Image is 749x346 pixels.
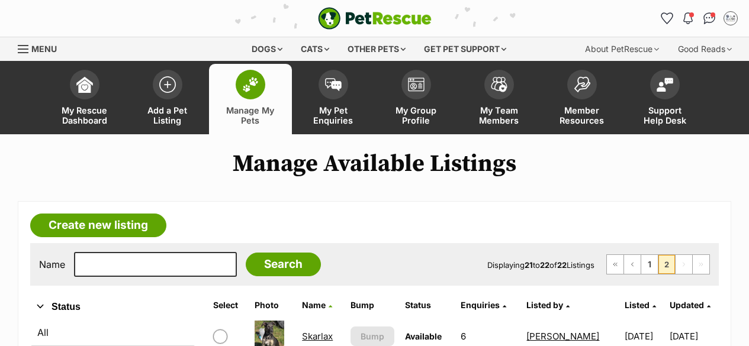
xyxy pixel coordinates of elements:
[318,7,432,30] a: PetRescue
[375,64,458,134] a: My Group Profile
[657,77,673,92] img: help-desk-icon-fdf02630f3aa405de69fd3d07c3f3aa587a6932b1a1747fa1d2bba05be0121f9.svg
[625,300,656,310] a: Listed
[526,300,563,310] span: Listed by
[250,296,296,315] th: Photo
[126,64,209,134] a: Add a Pet Listing
[461,300,506,310] a: Enquiries
[472,105,526,125] span: My Team Members
[658,255,675,274] span: Page 2
[638,105,692,125] span: Support Help Desk
[58,105,111,125] span: My Rescue Dashboard
[679,9,697,28] button: Notifications
[670,37,740,61] div: Good Reads
[491,77,507,92] img: team-members-icon-5396bd8760b3fe7c0b43da4ab00e1e3bb1a5d9ba89233759b79545d2d3fc5d0d.svg
[540,260,549,270] strong: 22
[574,76,590,92] img: member-resources-icon-8e73f808a243e03378d46382f2149f9095a855e16c252ad45f914b54edf8863c.svg
[39,259,65,270] label: Name
[159,76,176,93] img: add-pet-listing-icon-0afa8454b4691262ce3f59096e99ab1cd57d4a30225e0717b998d2c9b9846f56.svg
[292,37,337,61] div: Cats
[43,64,126,134] a: My Rescue Dashboard
[18,37,65,59] a: Menu
[458,64,541,134] a: My Team Members
[318,7,432,30] img: logo-e224e6f780fb5917bec1dbf3a21bbac754714ae5b6737aabdf751b685950b380.svg
[246,253,321,276] input: Search
[351,326,394,346] button: Bump
[242,77,259,92] img: manage-my-pets-icon-02211641906a0b7f246fdf0571729dbe1e7629f14944591b6c1af311fb30b64b.svg
[670,300,711,310] a: Updated
[526,331,599,342] a: [PERSON_NAME]
[623,64,706,134] a: Support Help Desk
[302,300,326,310] span: Name
[703,12,716,24] img: chat-41dd97257d64d25036548639549fe6c8038ab92f7586957e7f3b1b290dea8141.svg
[557,260,567,270] strong: 22
[30,299,195,315] button: Status
[657,9,676,28] a: Favourites
[408,77,425,92] img: group-profile-icon-3fa3cf56718a62981997c0bc7e787c4b2cf8bcc04b72c1350f741eb67cf2f40e.svg
[405,331,442,341] span: Available
[400,296,455,315] th: Status
[390,105,443,125] span: My Group Profile
[607,255,623,274] a: First page
[683,12,693,24] img: notifications-46538b983faf8c2785f20acdc204bb7945ddae34d4c08c2a6579f10ce5e182be.svg
[526,300,570,310] a: Listed by
[693,255,709,274] span: Last page
[30,214,166,237] a: Create new listing
[346,296,399,315] th: Bump
[461,300,500,310] span: translation missing: en.admin.listings.index.attributes.enquiries
[625,300,650,310] span: Listed
[670,300,704,310] span: Updated
[606,254,710,274] nav: Pagination
[361,330,384,342] span: Bump
[541,64,623,134] a: Member Resources
[624,255,641,274] a: Previous page
[525,260,533,270] strong: 21
[721,9,740,28] button: My account
[141,105,194,125] span: Add a Pet Listing
[209,64,292,134] a: Manage My Pets
[416,37,515,61] div: Get pet support
[224,105,277,125] span: Manage My Pets
[676,255,692,274] span: Next page
[725,12,737,24] img: Maryanne profile pic
[302,300,332,310] a: Name
[555,105,609,125] span: Member Resources
[31,44,57,54] span: Menu
[325,78,342,91] img: pet-enquiries-icon-7e3ad2cf08bfb03b45e93fb7055b45f3efa6380592205ae92323e6603595dc1f.svg
[641,255,658,274] a: Page 1
[76,76,93,93] img: dashboard-icon-eb2f2d2d3e046f16d808141f083e7271f6b2e854fb5c12c21221c1fb7104beca.svg
[302,331,333,342] a: Skarlax
[292,64,375,134] a: My Pet Enquiries
[243,37,291,61] div: Dogs
[30,322,195,343] a: All
[208,296,249,315] th: Select
[487,260,594,270] span: Displaying to of Listings
[577,37,667,61] div: About PetRescue
[339,37,414,61] div: Other pets
[657,9,740,28] ul: Account quick links
[700,9,719,28] a: Conversations
[307,105,360,125] span: My Pet Enquiries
